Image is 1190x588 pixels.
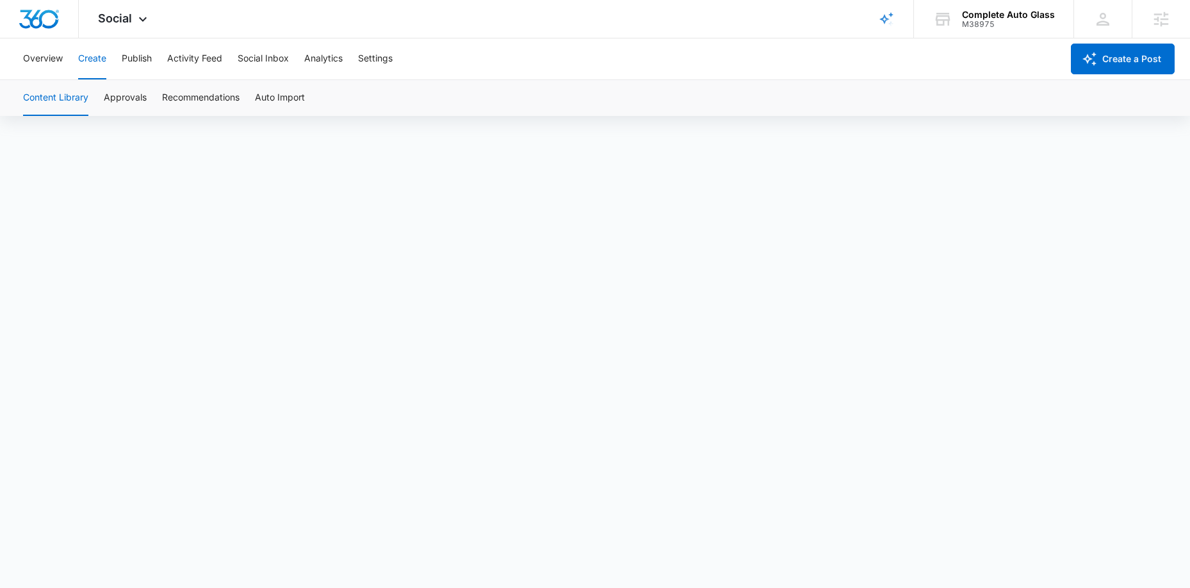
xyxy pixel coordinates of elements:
[162,80,240,116] button: Recommendations
[23,38,63,79] button: Overview
[104,80,147,116] button: Approvals
[23,80,88,116] button: Content Library
[167,38,222,79] button: Activity Feed
[238,38,289,79] button: Social Inbox
[122,38,152,79] button: Publish
[358,38,393,79] button: Settings
[962,10,1055,20] div: account name
[78,38,106,79] button: Create
[304,38,343,79] button: Analytics
[255,80,305,116] button: Auto Import
[962,20,1055,29] div: account id
[1071,44,1175,74] button: Create a Post
[98,12,132,25] span: Social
